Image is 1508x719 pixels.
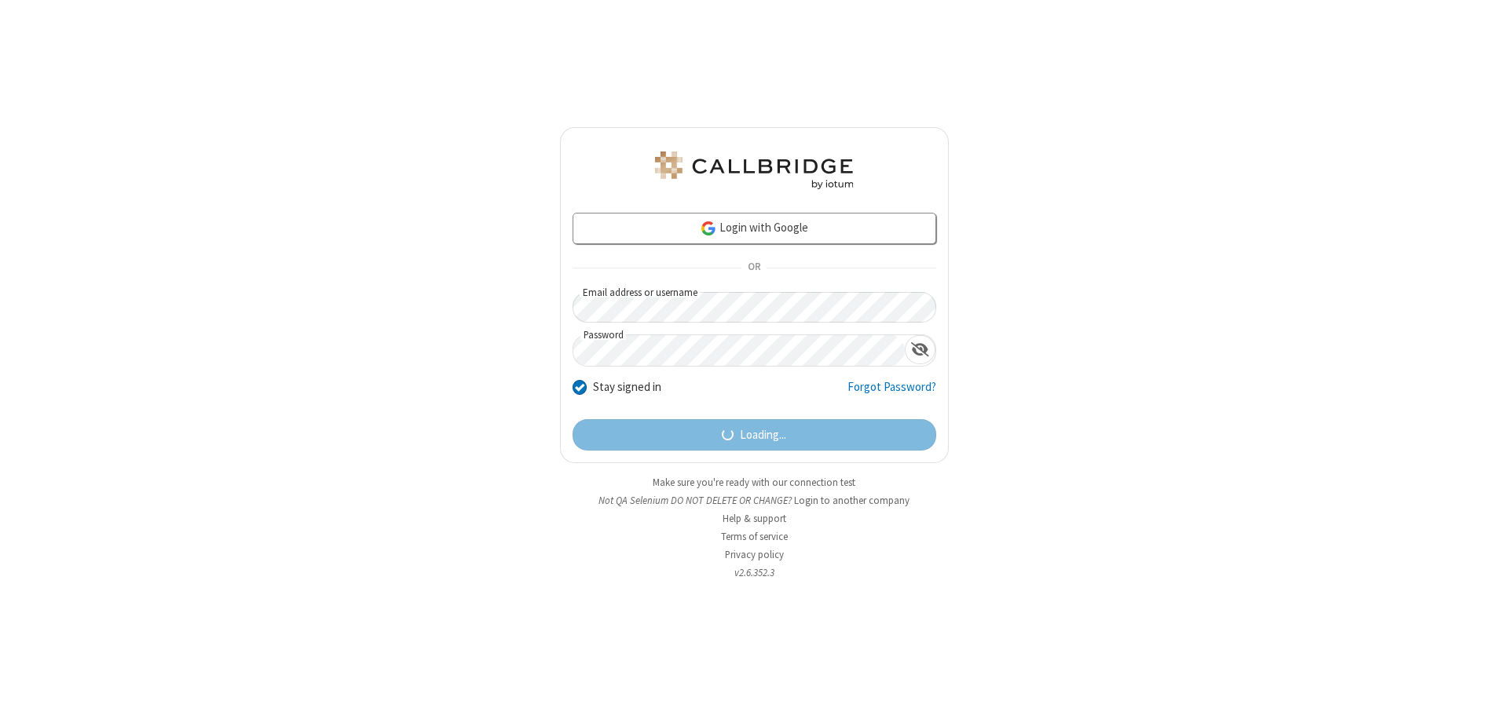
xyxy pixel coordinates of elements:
img: google-icon.png [700,220,717,237]
a: Login with Google [573,213,936,244]
a: Terms of service [721,530,788,543]
button: Loading... [573,419,936,451]
span: OR [741,257,767,279]
button: Login to another company [794,493,910,508]
input: Email address or username [573,292,936,323]
div: Show password [905,335,935,364]
a: Privacy policy [725,548,784,561]
span: Loading... [740,426,786,444]
a: Make sure you're ready with our connection test [653,476,855,489]
a: Help & support [723,512,786,525]
iframe: Chat [1469,678,1496,708]
img: QA Selenium DO NOT DELETE OR CHANGE [652,151,856,189]
label: Stay signed in [593,378,661,396]
a: Forgot Password? [847,378,936,408]
li: v2.6.352.3 [560,565,949,580]
li: Not QA Selenium DO NOT DELETE OR CHANGE? [560,493,949,508]
input: Password [573,335,905,366]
